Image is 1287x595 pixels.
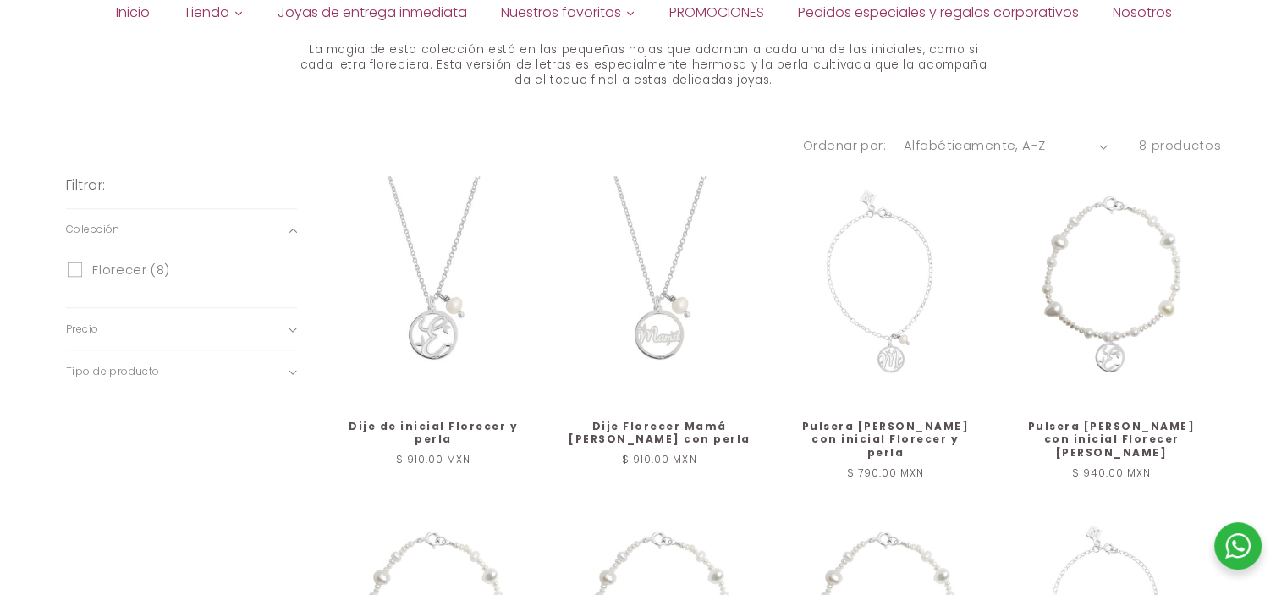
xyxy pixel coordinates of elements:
[66,222,120,237] span: Colección
[798,3,1079,22] span: Pedidos especiales y regalos corporativos
[66,308,297,350] summary: Precio
[66,209,297,251] summary: Colección (0 seleccionado)
[66,322,99,337] span: Precio
[66,175,105,195] h2: Filtrar:
[184,3,229,22] span: Tienda
[66,350,297,392] summary: Tipo de producto (0 seleccionado)
[1020,420,1203,460] a: Pulsera [PERSON_NAME] con inicial Florecer [PERSON_NAME]
[297,42,990,87] h5: La magia de esta colección está en las pequeñas hojas que adornan a cada una de las iniciales, co...
[342,420,525,446] a: Dije de inicial Florecer y perla
[568,420,751,446] a: Dije Florecer Mamá [PERSON_NAME] con perla
[669,3,764,22] span: PROMOCIONES
[278,3,467,22] span: Joyas de entrega inmediata
[501,3,621,22] span: Nuestros favoritos
[66,364,160,379] span: Tipo de producto
[1113,3,1172,22] span: Nosotros
[794,420,977,460] a: Pulsera [PERSON_NAME] con inicial Florecer y perla
[803,137,886,154] label: Ordenar por:
[1139,137,1221,154] span: 8 productos
[92,262,170,278] span: Florecer (8)
[116,3,150,22] span: Inicio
